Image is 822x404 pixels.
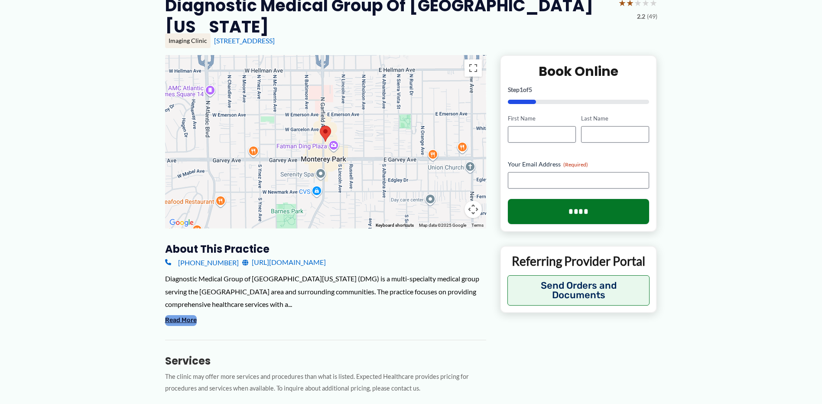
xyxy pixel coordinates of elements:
[167,217,196,228] a: Open this area in Google Maps (opens a new window)
[465,201,482,218] button: Map camera controls
[419,223,466,228] span: Map data ©2025 Google
[507,275,650,306] button: Send Orders and Documents
[165,315,197,326] button: Read More
[165,371,486,394] p: The clinic may offer more services and procedures than what is listed. Expected Healthcare provid...
[167,217,196,228] img: Google
[165,256,239,269] a: [PHONE_NUMBER]
[520,86,523,93] span: 1
[647,11,657,22] span: (49)
[508,87,650,93] p: Step of
[508,63,650,80] h2: Book Online
[165,272,486,311] div: Diagnostic Medical Group of [GEOGRAPHIC_DATA][US_STATE] (DMG) is a multi-specialty medical group ...
[376,222,414,228] button: Keyboard shortcuts
[214,36,275,45] a: [STREET_ADDRESS]
[508,114,576,123] label: First Name
[581,114,649,123] label: Last Name
[563,161,588,168] span: (Required)
[637,11,645,22] span: 2.2
[471,223,484,228] a: Terms (opens in new tab)
[529,86,532,93] span: 5
[465,59,482,77] button: Toggle fullscreen view
[165,354,486,368] h3: Services
[165,242,486,256] h3: About this practice
[165,33,211,48] div: Imaging Clinic
[508,160,650,169] label: Your Email Address
[242,256,326,269] a: [URL][DOMAIN_NAME]
[507,253,650,269] p: Referring Provider Portal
